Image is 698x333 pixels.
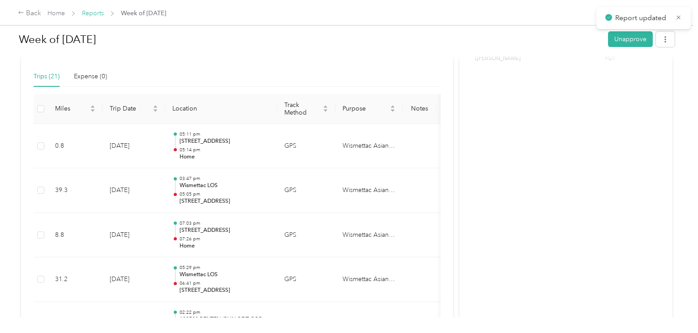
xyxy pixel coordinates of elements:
[277,94,335,124] th: Track Method
[335,213,403,258] td: Wismettac Asian Foods
[284,101,321,116] span: Track Method
[277,213,335,258] td: GPS
[180,197,270,205] p: [STREET_ADDRESS]
[335,94,403,124] th: Purpose
[180,242,270,250] p: Home
[48,124,103,169] td: 0.8
[277,257,335,302] td: GPS
[390,104,395,109] span: caret-up
[90,108,95,113] span: caret-down
[90,104,95,109] span: caret-up
[335,124,403,169] td: Wismettac Asian Foods
[103,94,165,124] th: Trip Date
[47,9,65,17] a: Home
[436,94,470,124] th: Tags
[180,265,270,271] p: 05:29 pm
[48,94,103,124] th: Miles
[323,104,328,109] span: caret-up
[180,220,270,226] p: 07:03 pm
[403,94,436,124] th: Notes
[180,286,270,295] p: [STREET_ADDRESS]
[180,153,270,161] p: Home
[180,226,270,235] p: [STREET_ADDRESS]
[180,137,270,145] p: [STREET_ADDRESS]
[323,108,328,113] span: caret-down
[277,124,335,169] td: GPS
[103,168,165,213] td: [DATE]
[180,191,270,197] p: 05:05 pm
[180,236,270,242] p: 07:26 pm
[121,9,166,18] span: Week of [DATE]
[277,168,335,213] td: GPS
[343,105,388,112] span: Purpose
[110,105,151,112] span: Trip Date
[48,257,103,302] td: 31.2
[153,108,158,113] span: caret-down
[103,124,165,169] td: [DATE]
[55,105,88,112] span: Miles
[180,316,270,324] p: #29583 BENTEN (BUN GEIZ CORPORATION)
[34,72,60,81] div: Trips (21)
[48,213,103,258] td: 8.8
[153,104,158,109] span: caret-up
[103,213,165,258] td: [DATE]
[180,175,270,182] p: 03:47 pm
[648,283,698,333] iframe: Everlance-gr Chat Button Frame
[18,8,41,19] div: Back
[82,9,104,17] a: Reports
[180,131,270,137] p: 05:11 pm
[608,31,653,47] button: Unapprove
[48,168,103,213] td: 39.3
[19,29,602,50] h1: Week of September 22 2025
[74,72,107,81] div: Expense (0)
[165,94,277,124] th: Location
[180,309,270,316] p: 02:22 pm
[180,147,270,153] p: 05:14 pm
[335,168,403,213] td: Wismettac Asian Foods
[335,257,403,302] td: Wismettac Asian Foods
[103,257,165,302] td: [DATE]
[390,108,395,113] span: caret-down
[615,13,669,24] p: Report updated
[180,182,270,190] p: Wismettac LOS
[180,280,270,286] p: 06:41 pm
[180,271,270,279] p: Wismettac LOS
